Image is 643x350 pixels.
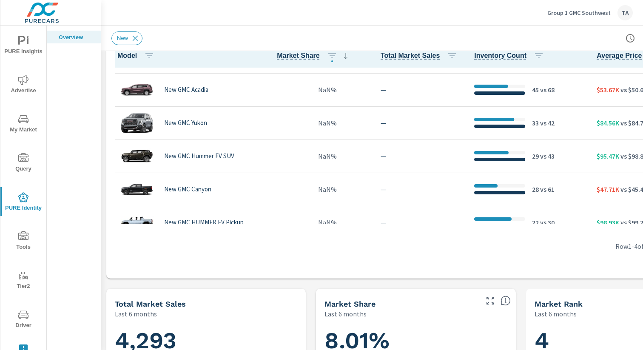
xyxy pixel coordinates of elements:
[597,184,619,194] p: $47.71K
[318,151,337,161] p: NaN%
[277,51,320,61] span: Model sales / Total Market Sales. [Market = within dealer PMA (or 60 miles if no PMA is defined) ...
[532,184,539,194] p: 28
[164,219,244,226] p: New GMC HUMMER EV Pickup
[532,217,539,228] p: 22
[112,35,133,41] span: New
[597,151,619,161] p: $95.47K
[117,51,158,61] span: Model
[120,176,154,202] img: glamour
[381,118,461,128] p: —
[617,5,633,20] div: TA
[164,185,211,193] p: New GMC Canyon
[539,151,555,161] p: vs 43
[164,86,208,94] p: New GMC Acadia
[47,31,101,43] div: Overview
[381,217,461,228] p: —
[597,51,642,61] span: Average Internet price per model across the market vs dealership.
[120,77,154,102] img: glamour
[484,294,497,307] button: Make Fullscreen
[3,192,44,213] span: PURE Identity
[324,309,367,319] p: Last 6 months
[115,309,157,319] p: Last 6 months
[539,118,555,128] p: vs 42
[318,217,337,228] p: NaN%
[164,119,207,127] p: New GMC Yukon
[532,118,539,128] p: 33
[474,51,547,61] span: Inventory Count
[3,270,44,291] span: Tier2
[381,151,461,161] p: —
[318,184,337,194] p: NaN%
[59,33,94,41] p: Overview
[381,51,440,61] span: Total sales for that model within the set market.
[597,217,619,228] p: $98.93K
[164,152,234,160] p: New GMC Hummer EV SUV
[318,85,337,95] p: NaN%
[3,231,44,252] span: Tools
[120,143,154,169] img: glamour
[115,299,186,308] h5: Total Market Sales
[381,184,461,194] p: —
[532,85,539,95] p: 45
[381,51,461,61] span: Total Market Sales
[539,85,555,95] p: vs 68
[381,85,461,95] p: —
[535,309,577,319] p: Last 6 months
[474,51,526,61] span: Count of Unique Inventory from websites within the market.
[277,51,351,61] span: Market Share
[539,184,555,194] p: vs 61
[318,118,337,128] p: NaN%
[120,110,154,136] img: glamour
[501,296,511,306] span: Dealer Sales within ZipCode / Total Market Sales. [Market = within dealer PMA (or 60 miles if no ...
[3,36,44,57] span: PURE Insights
[3,153,44,174] span: Query
[539,217,555,228] p: vs 30
[547,9,611,17] p: Group 1 GMC Southwest
[3,114,44,135] span: My Market
[597,85,619,95] p: $53.67K
[120,210,154,235] img: glamour
[532,151,539,161] p: 29
[324,299,376,308] h5: Market Share
[3,310,44,330] span: Driver
[111,31,142,45] div: New
[3,75,44,96] span: Advertise
[535,299,583,308] h5: Market Rank
[597,118,619,128] p: $84.56K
